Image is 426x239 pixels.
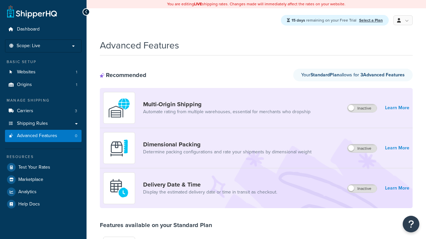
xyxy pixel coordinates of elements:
span: Help Docs [18,201,40,207]
a: Learn More [385,103,409,113]
img: DTVBYsAAAAAASUVORK5CYII= [107,136,131,160]
span: Test Your Rates [18,165,50,170]
a: Display the estimated delivery date or time in transit as checkout. [143,189,277,196]
a: Determine packing configurations and rate your shipments by dimensional weight [143,149,312,155]
a: Delivery Date & Time [143,181,277,188]
span: 1 [76,82,77,88]
span: Dashboard [17,27,40,32]
a: Websites1 [5,66,82,78]
div: Basic Setup [5,59,82,65]
strong: 3 Advanced Feature s [360,71,405,78]
a: Automate rating from multiple warehouses, essential for merchants who dropship [143,109,311,115]
span: Origins [17,82,32,88]
li: Advanced Features [5,130,82,142]
strong: 15 days [292,17,305,23]
strong: Standard Plan [311,71,339,78]
a: Advanced Features0 [5,130,82,142]
span: Websites [17,69,36,75]
img: gfkeb5ejjkALwAAAABJRU5ErkJggg== [107,177,131,200]
span: Shipping Rules [17,121,48,126]
div: Features available on your Standard Plan [100,221,212,229]
a: Test Your Rates [5,161,82,173]
a: Multi-Origin Shipping [143,101,311,108]
a: Shipping Rules [5,118,82,130]
a: Dimensional Packing [143,141,312,148]
span: 0 [75,133,77,139]
label: Inactive [347,104,377,112]
span: 1 [76,69,77,75]
a: Dashboard [5,23,82,36]
a: Learn More [385,184,409,193]
b: LIVE [194,1,202,7]
span: Scope: Live [17,43,40,49]
span: Your allows for [301,71,360,78]
span: 3 [75,108,77,114]
span: Analytics [18,189,37,195]
label: Inactive [347,144,377,152]
li: Origins [5,79,82,91]
label: Inactive [347,185,377,193]
span: Marketplace [18,177,43,183]
button: Open Resource Center [403,216,419,232]
a: Origins1 [5,79,82,91]
li: Websites [5,66,82,78]
span: Carriers [17,108,33,114]
span: remaining on your Free Trial [292,17,357,23]
li: Carriers [5,105,82,117]
a: Select a Plan [359,17,383,23]
img: WatD5o0RtDAAAAAElFTkSuQmCC [107,96,131,119]
a: Marketplace [5,174,82,186]
a: Analytics [5,186,82,198]
span: Advanced Features [17,133,57,139]
div: Recommended [100,71,146,79]
a: Carriers3 [5,105,82,117]
h1: Advanced Features [100,39,179,52]
a: Help Docs [5,198,82,210]
a: Learn More [385,143,409,153]
div: Resources [5,154,82,160]
div: Manage Shipping [5,98,82,103]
